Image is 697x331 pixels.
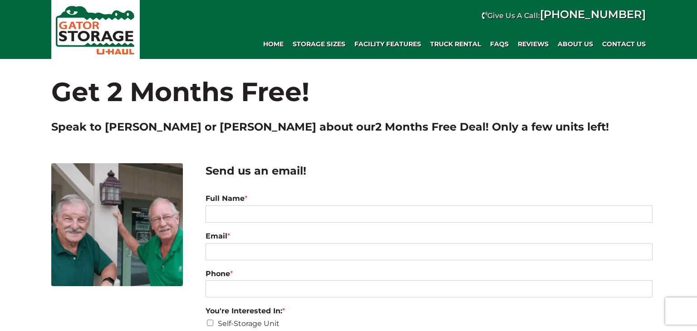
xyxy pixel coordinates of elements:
[288,35,350,53] a: Storage Sizes
[263,40,284,48] span: Home
[602,40,646,48] span: Contact Us
[144,35,650,53] div: Main navigation
[518,40,549,48] span: REVIEWS
[51,119,646,135] h2: Speak to [PERSON_NAME] or [PERSON_NAME] about our ! Only a few units left!
[259,35,288,53] a: Home
[426,35,486,53] a: Truck Rental
[206,163,653,179] h2: Send us an email!
[206,232,653,241] label: Email
[206,307,653,316] label: You're Interested In:
[513,35,553,53] a: REVIEWS
[540,8,646,21] a: [PHONE_NUMBER]
[598,35,650,53] a: Contact Us
[206,269,653,279] label: Phone
[375,120,486,133] span: 2 Months Free Deal
[430,40,481,48] span: Truck Rental
[553,35,598,53] a: About Us
[490,40,509,48] span: FAQs
[558,40,593,48] span: About Us
[293,40,345,48] span: Storage Sizes
[487,11,646,20] strong: Give Us A Call:
[354,40,421,48] span: Facility Features
[206,194,653,204] label: Full Name
[350,35,426,53] a: Facility Features
[51,59,646,110] h1: Get 2 Months Free!
[218,319,280,328] label: Self-Storage Unit
[486,35,513,53] a: FAQs
[51,163,183,286] img: Dave and Terry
